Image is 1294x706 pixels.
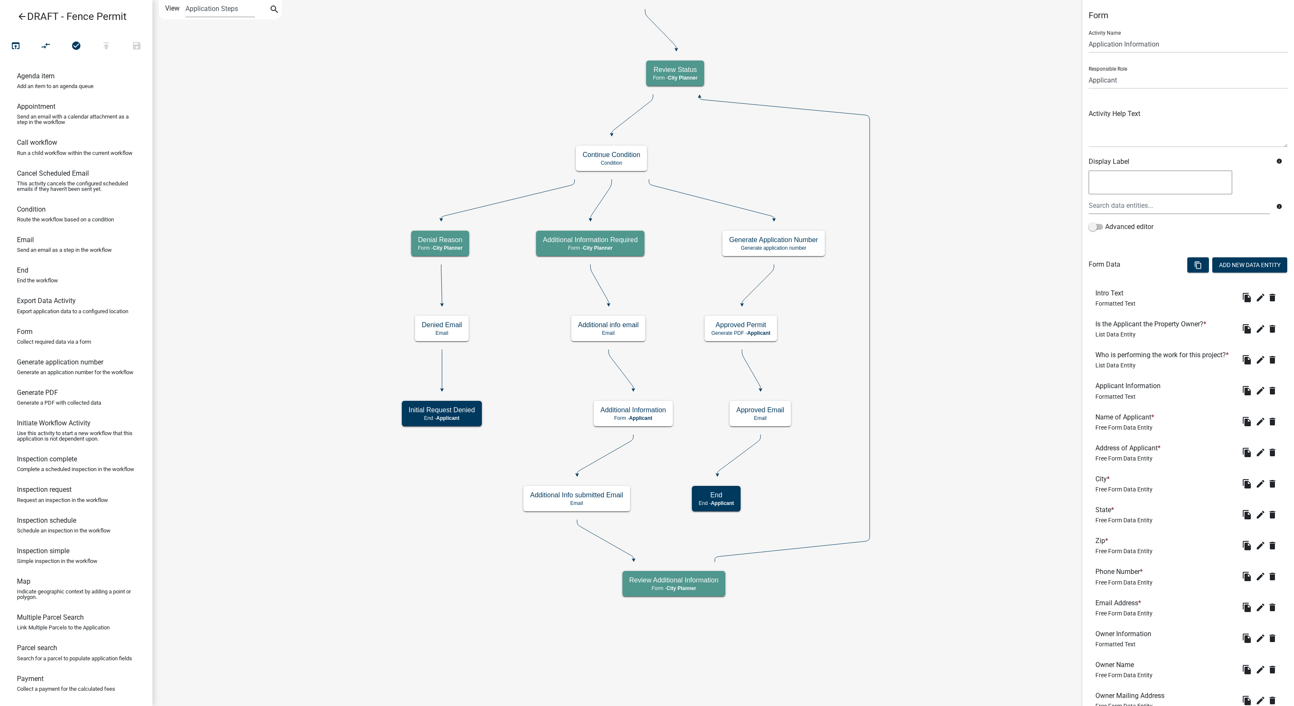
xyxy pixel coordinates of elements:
[1095,486,1153,493] span: Free Form Data Entity
[1267,508,1281,521] button: delete
[1254,570,1267,583] button: edit
[17,370,133,375] p: Generate an application number for the workflow
[17,419,91,427] h6: Initiate Workflow Activity
[0,37,31,55] button: Test Workflow
[1267,446,1281,459] wm-modal-confirm: Delete
[1242,447,1252,458] i: file_copy
[269,4,279,16] i: search
[1240,353,1254,367] button: file_copy
[1267,665,1277,675] i: delete
[699,500,734,506] p: End -
[668,75,697,81] span: City Planner
[17,102,55,110] h6: Appointment
[1267,353,1281,367] wm-modal-confirm: Delete
[1095,610,1153,617] span: Free Form Data Entity
[1242,292,1252,303] i: file_copy
[1240,322,1254,336] button: file_copy
[1254,384,1267,397] button: edit
[1242,324,1252,334] i: file_copy
[1254,632,1267,645] button: edit
[17,247,112,253] p: Send an email as a step in the workflow
[409,415,475,421] p: End -
[1267,386,1277,396] i: delete
[1267,601,1281,614] wm-modal-confirm: Delete
[1187,262,1209,269] wm-modal-confirm: Bulk Actions
[17,297,76,305] h6: Export Data Activity
[1089,10,1288,20] h5: Form
[17,656,132,661] p: Search for a parcel to populate application fields
[1267,355,1277,365] i: delete
[1240,570,1254,583] button: file_copy
[1255,479,1266,489] i: edit
[1254,353,1267,367] button: edit
[1095,630,1155,638] h6: Owner Information
[91,37,122,55] button: Publish
[1095,300,1136,307] span: Formatted Text
[1194,261,1202,269] i: content_copy
[543,236,638,244] h5: Additional Information Required
[747,330,771,336] span: Applicant
[1095,641,1136,648] span: Formatted Text
[436,415,459,421] span: Applicant
[1267,508,1281,521] wm-modal-confirm: Delete
[71,41,81,52] i: check_circle
[1267,633,1277,643] i: delete
[530,491,623,499] h5: Additional Info submitted Email
[1267,601,1281,614] button: delete
[418,245,462,251] p: Form -
[530,500,623,506] p: Email
[1254,663,1267,676] button: edit
[17,577,30,585] h6: Map
[1095,672,1153,678] span: Free Form Data Entity
[1089,222,1153,232] label: Advanced editor
[1095,599,1153,607] h6: Email Address
[17,83,94,89] p: Add an item to an agenda queue
[1267,415,1281,428] wm-modal-confirm: Delete
[1240,632,1254,645] button: file_copy
[1267,384,1281,397] button: delete
[1267,477,1281,491] wm-modal-confirm: Delete
[17,497,108,503] p: Request an inspection in the workflow
[41,41,51,52] i: compare_arrows
[122,37,152,55] button: Save
[11,41,21,52] i: open_in_browser
[1240,663,1254,676] button: file_copy
[1095,661,1153,669] h6: Owner Name
[1095,537,1153,545] h6: Zip
[736,415,784,421] p: Email
[422,330,462,336] p: Email
[1267,416,1277,427] i: delete
[1255,665,1266,675] i: edit
[711,500,734,506] span: Applicant
[1240,446,1254,459] button: file_copy
[629,415,653,421] span: Applicant
[132,41,142,52] i: save
[711,330,770,336] p: Generate PDF -
[1267,479,1277,489] i: delete
[17,181,135,192] p: This activity cancels the configured scheduled emails if they haven't been sent yet.
[1242,665,1252,675] i: file_copy
[17,547,69,555] h6: Inspection simple
[1254,508,1267,521] button: edit
[699,491,734,499] h5: End
[1255,541,1266,551] i: edit
[653,66,697,74] h5: Review Status
[17,430,135,441] p: Use this activity to start a new workflow that this application is not dependent upon.
[1276,158,1282,164] i: info
[1242,510,1252,520] i: file_copy
[653,75,697,81] p: Form -
[17,558,97,564] p: Simple inspection in the workflow
[1089,260,1120,268] h6: Form Data
[1255,633,1266,643] i: edit
[17,236,34,244] h6: Email
[729,236,818,244] h5: Generate Application Number
[1095,444,1164,452] h6: Address of Applicant
[600,406,666,414] h5: Additional Information
[629,576,719,584] h5: Review Additional Information
[666,585,696,591] span: City Planner
[736,406,784,414] h5: Approved Email
[17,455,77,463] h6: Inspection complete
[1240,477,1254,491] button: file_copy
[1267,632,1281,645] button: delete
[17,266,28,274] h6: End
